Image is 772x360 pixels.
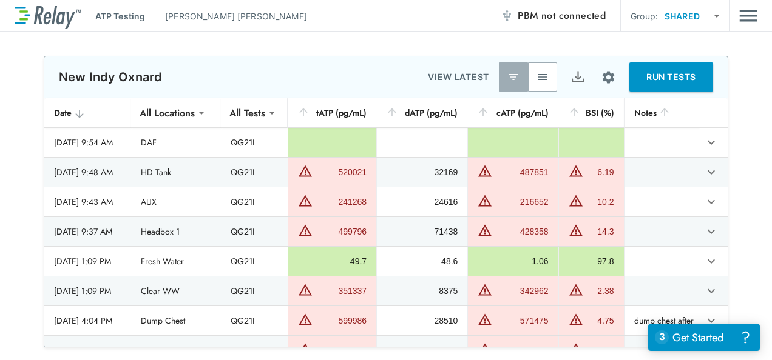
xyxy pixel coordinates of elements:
[496,4,611,28] button: PBM not connected
[478,193,492,208] img: Warning
[495,285,548,297] div: 342962
[316,196,367,208] div: 241268
[537,71,549,83] img: View All
[569,282,583,297] img: Warning
[387,285,458,297] div: 8375
[387,255,458,267] div: 48.6
[478,255,548,267] div: 1.06
[701,192,722,212] button: expand row
[739,4,757,27] button: Main menu
[54,344,121,356] div: [DATE] 10:44 AM
[59,70,162,84] p: New Indy Oxnard
[131,101,203,125] div: All Locations
[478,164,492,178] img: Warning
[221,276,288,305] td: QG21I
[316,166,367,178] div: 520021
[701,162,722,182] button: expand row
[298,223,313,238] img: Warning
[131,306,221,335] td: Dump Chest
[131,187,221,216] td: AUX
[316,344,367,356] div: 189196
[131,276,221,305] td: Clear WW
[297,105,367,120] div: tATP (pg/mL)
[507,71,520,83] img: Latest
[601,70,616,85] img: Settings Icon
[387,344,458,356] div: 5687
[15,3,81,29] img: LuminUltra Relay
[298,282,313,297] img: Warning
[298,312,313,327] img: Warning
[569,164,583,178] img: Warning
[131,158,221,187] td: HD Tank
[131,128,221,157] td: DAF
[495,166,548,178] div: 487851
[44,98,131,128] th: Date
[518,7,606,24] span: PBM
[701,310,722,331] button: expand row
[701,281,722,301] button: expand row
[586,166,614,178] div: 6.19
[571,70,586,85] img: Export Icon
[569,193,583,208] img: Warning
[131,217,221,246] td: Headbox 1
[298,342,313,356] img: Warning
[701,221,722,242] button: expand row
[316,285,367,297] div: 351337
[428,70,489,84] p: VIEW LATEST
[387,166,458,178] div: 32169
[316,225,367,238] div: 499796
[221,306,288,335] td: QG21I
[701,132,722,153] button: expand row
[54,136,121,148] div: [DATE] 9:54 AM
[387,196,458,208] div: 24616
[495,344,548,356] div: 183508
[541,8,606,22] span: not connected
[478,312,492,327] img: Warning
[221,101,274,125] div: All Tests
[54,225,121,238] div: [DATE] 9:37 AM
[478,282,492,297] img: Warning
[131,247,221,276] td: Fresh Water
[54,196,121,208] div: [DATE] 9:43 AM
[701,251,722,272] button: expand row
[586,315,614,327] div: 4.75
[495,225,548,238] div: 428358
[298,164,313,178] img: Warning
[54,255,121,267] div: [DATE] 1:09 PM
[165,10,307,22] p: [PERSON_NAME] [PERSON_NAME]
[586,285,614,297] div: 2.38
[298,255,367,267] div: 49.7
[95,10,145,22] p: ATP Testing
[387,315,458,327] div: 28510
[316,315,367,327] div: 599986
[387,225,458,238] div: 71438
[221,217,288,246] td: QG21I
[298,193,313,208] img: Warning
[563,62,592,92] button: Export
[569,312,583,327] img: Warning
[478,342,492,356] img: Warning
[495,315,548,327] div: 571475
[634,105,690,120] div: Notes
[495,196,548,208] div: 216652
[221,187,288,216] td: QG21I
[569,223,583,238] img: Warning
[631,10,658,22] p: Group:
[569,342,583,356] img: Warning
[586,344,614,356] div: 3.00
[648,324,760,351] iframe: Resource center
[501,10,513,22] img: Offline Icon
[54,315,121,327] div: [DATE] 4:04 PM
[586,225,614,238] div: 14.3
[739,4,757,27] img: Drawer Icon
[569,255,614,267] div: 97.8
[54,166,121,178] div: [DATE] 9:48 AM
[221,247,288,276] td: QG21I
[592,61,625,93] button: Site setup
[629,62,713,92] button: RUN TESTS
[624,306,700,335] td: dump chest after
[221,158,288,187] td: QG21I
[221,128,288,157] td: QG21I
